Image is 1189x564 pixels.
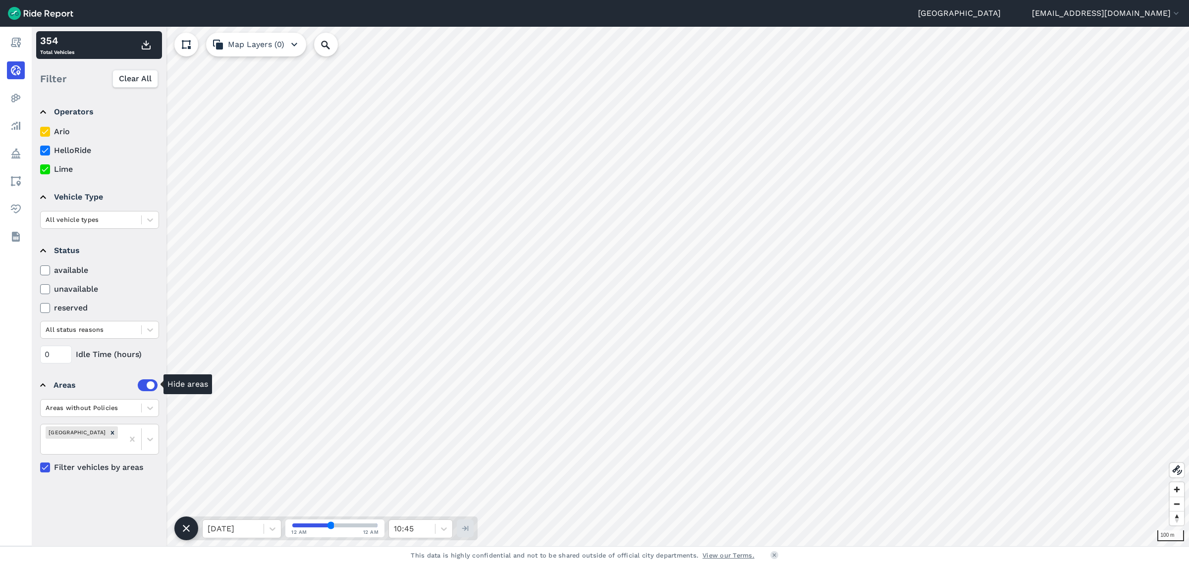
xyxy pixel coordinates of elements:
[40,98,158,126] summary: Operators
[1170,482,1184,497] button: Zoom in
[7,34,25,51] a: Report
[7,61,25,79] a: Realtime
[40,237,158,264] summary: Status
[40,33,74,48] div: 354
[107,426,118,439] div: Remove Glebe Point Road Village
[7,145,25,162] a: Policy
[206,33,306,56] button: Map Layers (0)
[40,183,158,211] summary: Vehicle Type
[40,461,159,473] label: Filter vehicles by areas
[7,172,25,190] a: Areas
[40,283,159,295] label: unavailable
[40,346,159,363] div: Idle Time (hours)
[40,302,159,314] label: reserved
[7,200,25,218] a: Health
[40,371,158,399] summary: Areas
[703,551,755,560] a: View our Terms.
[40,33,74,57] div: Total Vehicles
[363,528,379,536] span: 12 AM
[40,145,159,156] label: HelloRide
[7,89,25,107] a: Heatmaps
[32,27,1189,546] canvas: Map
[54,379,158,391] div: Areas
[918,7,1001,19] a: [GEOGRAPHIC_DATA]
[314,33,354,56] input: Search Location or Vehicles
[36,63,162,94] div: Filter
[1170,497,1184,511] button: Zoom out
[8,7,73,20] img: Ride Report
[112,70,158,88] button: Clear All
[7,228,25,246] a: Datasets
[119,73,152,85] span: Clear All
[40,126,159,138] label: Ario
[40,264,159,276] label: available
[40,163,159,175] label: Lime
[46,426,107,439] div: [GEOGRAPHIC_DATA]
[1032,7,1181,19] button: [EMAIL_ADDRESS][DOMAIN_NAME]
[291,528,307,536] span: 12 AM
[1170,511,1184,525] button: Reset bearing to north
[1157,530,1184,541] div: 100 m
[7,117,25,135] a: Analyze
